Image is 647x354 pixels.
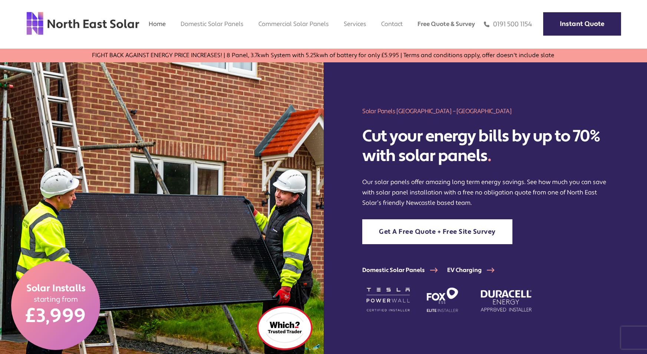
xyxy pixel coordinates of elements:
[484,20,532,29] a: 0191 500 1154
[26,304,86,328] span: £3,999
[488,145,491,166] span: .
[11,261,100,350] a: Solar Installs starting from £3,999
[344,20,366,28] a: Services
[362,127,608,166] h2: Cut your energy bills by up to 70% with solar panels
[362,177,608,208] p: Our solar panels offer amazing long term energy savings. See how much you can save with solar pan...
[181,20,244,28] a: Domestic Solar Panels
[257,306,313,350] img: which logo
[33,295,78,304] span: starting from
[362,219,512,244] a: Get A Free Quote + Free Site Survey
[26,11,140,36] img: north east solar logo
[543,12,621,36] a: Instant Quote
[258,20,329,28] a: Commercial Solar Panels
[149,20,166,28] a: Home
[417,20,475,28] a: Free Quote & Survey
[362,266,447,274] a: Domestic Solar Panels
[484,20,489,29] img: phone icon
[362,107,608,115] h1: Solar Panels [GEOGRAPHIC_DATA] – [GEOGRAPHIC_DATA]
[381,20,403,28] a: Contact
[26,282,85,295] span: Solar Installs
[447,266,504,274] a: EV Charging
